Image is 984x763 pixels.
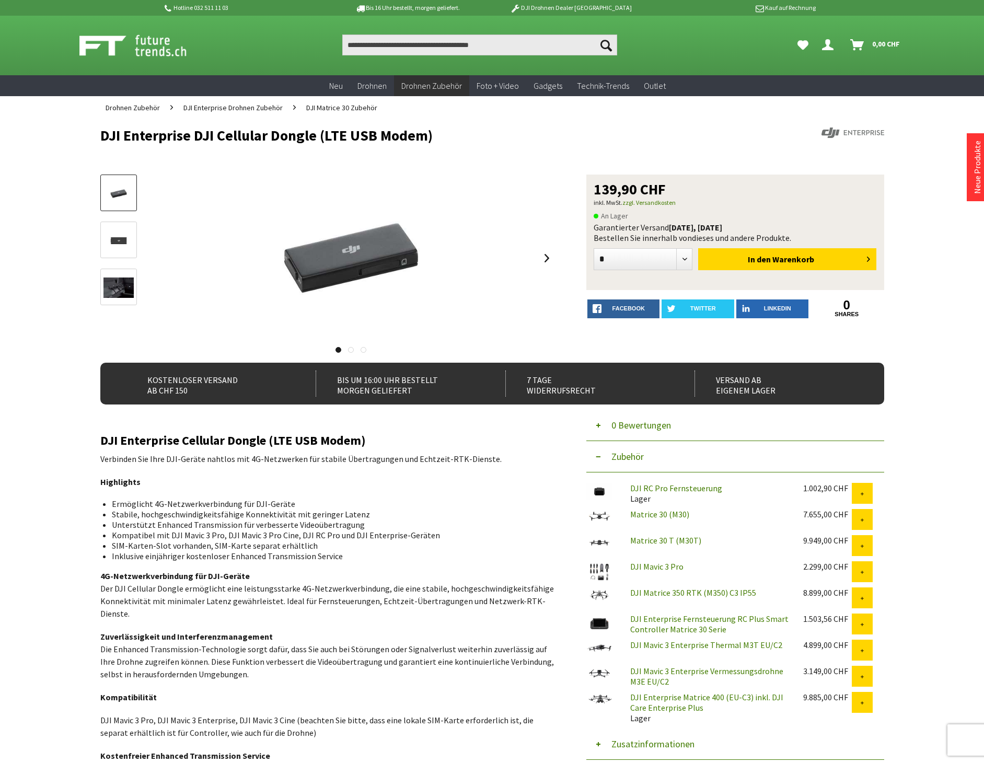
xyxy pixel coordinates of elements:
a: DJI Mavic 3 Pro [630,561,684,572]
button: Suchen [595,34,617,55]
strong: 4G-Netzwerkverbindung für DJI-Geräte [100,571,250,581]
span: Drohnen [357,80,387,91]
span: An Lager [594,210,628,222]
a: twitter [662,299,734,318]
img: DJI Enterprise Fernsteuerung RC Plus Smart Controller Matrice 30 Serie [586,614,612,634]
span: Outlet [644,80,666,91]
span: Neu [329,80,343,91]
img: Matrice 30 (M30) [586,509,612,524]
div: 1.002,90 CHF [803,483,852,493]
a: Dein Konto [818,34,842,55]
img: DJI Enterprise DJI Cellular Dongle (LTE USB Modem) [226,175,477,342]
a: Drohnen Zubehör [394,75,469,97]
p: Hotline 032 511 11 03 [163,2,326,14]
button: Zubehör [586,441,884,472]
div: Lager [622,692,795,723]
a: Matrice 30 T (M30T) [630,535,701,546]
span: Drohnen Zubehör [106,103,160,112]
img: Shop Futuretrends - zur Startseite wechseln [79,32,210,59]
p: Verbinden Sie Ihre DJI-Geräte nahtlos mit 4G-Netzwerken für stabile Übertragungen und Echtzeit-RT... [100,453,555,465]
li: Stabile, hochgeschwindigkeitsfähige Konnektivität mit geringer Latenz [112,509,547,519]
li: SIM-Karten-Slot vorhanden, SIM-Karte separat erhältlich [112,540,547,551]
a: Warenkorb [846,34,905,55]
p: inkl. MwSt. [594,196,877,209]
button: Zusatzinformationen [586,729,884,760]
span: facebook [612,305,645,311]
div: 4.899,00 CHF [803,640,852,650]
span: DJI Enterprise Drohnen Zubehör [183,103,283,112]
span: 0,00 CHF [872,36,900,52]
img: DJI Mavic 3 Pro [586,561,612,582]
a: Meine Favoriten [792,34,814,55]
div: 7 Tage Widerrufsrecht [505,371,672,397]
span: Warenkorb [772,254,814,264]
img: DJI Mavic 3 Enterprise Vermessungsdrohne M3E EU/C2 [586,666,612,680]
div: Bis um 16:00 Uhr bestellt Morgen geliefert [316,371,482,397]
a: Outlet [636,75,673,97]
span: Gadgets [534,80,562,91]
p: DJI Drohnen Dealer [GEOGRAPHIC_DATA] [489,2,652,14]
a: Foto + Video [469,75,526,97]
span: 139,90 CHF [594,182,666,196]
a: DJI RC Pro Fernsteuerung [630,483,722,493]
li: Inklusive einjähriger kostenloser Enhanced Transmission Service [112,551,547,561]
div: 8.899,00 CHF [803,587,852,598]
a: facebook [587,299,660,318]
div: Lager [622,483,795,504]
div: 7.655,00 CHF [803,509,852,519]
a: shares [811,311,883,318]
li: Ermöglicht 4G-Netzwerkverbindung für DJI-Geräte [112,499,547,509]
div: 3.149,00 CHF [803,666,852,676]
span: Drohnen Zubehör [401,80,462,91]
p: Der DJI Cellular Dongle ermöglicht eine leistungsstarke 4G-Netzwerkverbindung, die eine stabile, ... [100,570,555,620]
b: [DATE], [DATE] [669,222,722,233]
a: DJI Mavic 3 Enterprise Thermal M3T EU/C2 [630,640,782,650]
div: 9.885,00 CHF [803,692,852,702]
button: In den Warenkorb [698,248,876,270]
button: 0 Bewertungen [586,410,884,441]
img: DJI Enterprise Matrice 400 (EU-C3) inkl. DJI Care Enterprise Plus [586,692,612,707]
a: Matrice 30 (M30) [630,509,689,519]
img: Matrice 30 T (M30T) [586,535,612,550]
a: Technik-Trends [570,75,636,97]
a: DJI Enterprise Drohnen Zubehör [178,96,288,119]
a: DJI Enterprise Fernsteuerung RC Plus Smart Controller Matrice 30 Serie [630,614,789,634]
li: Unterstützt Enhanced Transmission für verbesserte Videoübertragung [112,519,547,530]
a: DJI Mavic 3 Enterprise Vermessungsdrohne M3E EU/C2 [630,666,783,687]
a: zzgl. Versandkosten [622,199,676,206]
p: DJI Mavic 3 Pro, DJI Mavic 3 Enterprise, DJI Mavic 3 Cine (beachten Sie bitte, dass eine lokale S... [100,714,555,739]
a: Drohnen [350,75,394,97]
strong: Kompatibilität [100,692,157,702]
a: Neue Produkte [972,141,982,194]
div: 2.299,00 CHF [803,561,852,572]
div: Kostenloser Versand ab CHF 150 [126,371,293,397]
span: DJI Matrice 30 Zubehör [306,103,377,112]
img: DJI Mavic 3 Enterprise Thermal M3T EU/C2 [586,640,612,656]
a: Gadgets [526,75,570,97]
div: Versand ab eigenem Lager [694,371,861,397]
div: 9.949,00 CHF [803,535,852,546]
strong: Highlights [100,477,141,487]
img: Vorschau: DJI Enterprise DJI Cellular Dongle (LTE USB Modem) [103,183,134,204]
div: Garantierter Versand Bestellen Sie innerhalb von dieses und andere Produkte. [594,222,877,243]
a: DJI Matrice 350 RTK (M350) C3 IP55 [630,587,756,598]
span: LinkedIn [764,305,791,311]
p: Die Enhanced Transmission-Technologie sorgt dafür, dass Sie auch bei Störungen oder Signalverlust... [100,630,555,680]
img: DJI RC Pro Fernsteuerung [586,483,612,500]
a: 0 [811,299,883,311]
a: DJI Matrice 30 Zubehör [301,96,383,119]
div: 1.503,56 CHF [803,614,852,624]
input: Produkt, Marke, Kategorie, EAN, Artikelnummer… [342,34,617,55]
strong: Zuverlässigkeit und Interferenzmanagement [100,631,273,642]
img: DJI Enterprise [821,128,884,138]
a: DJI Enterprise Matrice 400 (EU-C3) inkl. DJI Care Enterprise Plus [630,692,783,713]
h1: DJI Enterprise DJI Cellular Dongle (LTE USB Modem) [100,128,727,143]
strong: Kostenfreier Enhanced Transmission Service [100,750,270,761]
a: LinkedIn [736,299,809,318]
a: Drohnen Zubehör [100,96,165,119]
img: DJI Matrice 350 RTK (M350) C3 IP55 [586,587,612,602]
span: twitter [690,305,716,311]
span: In den [748,254,771,264]
span: Foto + Video [477,80,519,91]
